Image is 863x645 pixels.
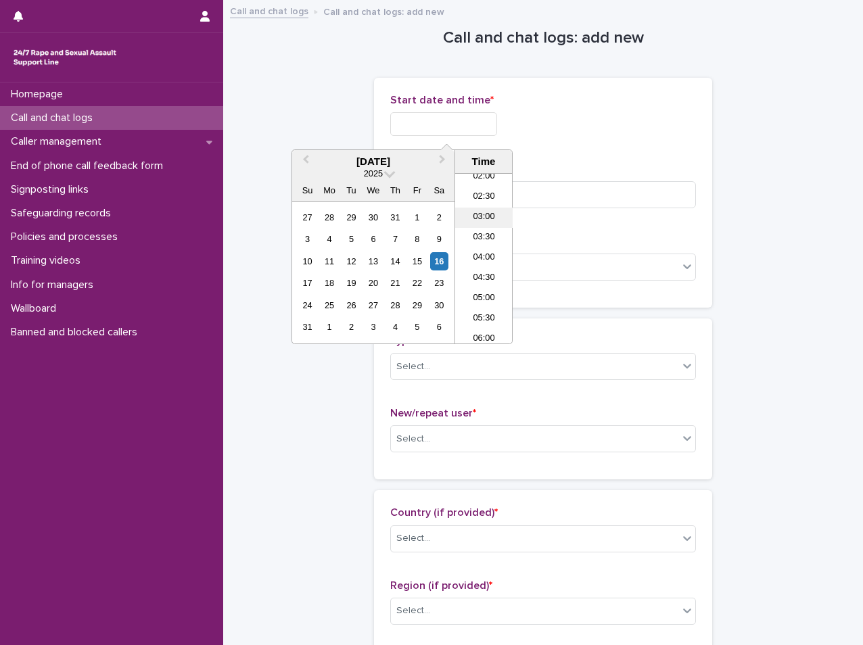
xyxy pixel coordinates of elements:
[430,252,448,270] div: Choose Saturday, August 16th, 2025
[364,252,382,270] div: Choose Wednesday, August 13th, 2025
[5,112,103,124] p: Call and chat logs
[386,296,404,314] div: Choose Thursday, August 28th, 2025
[408,252,426,270] div: Choose Friday, August 15th, 2025
[386,181,404,199] div: Th
[320,230,338,248] div: Choose Monday, August 4th, 2025
[390,580,492,591] span: Region (if provided)
[342,230,360,248] div: Choose Tuesday, August 5th, 2025
[455,228,513,248] li: 03:30
[323,3,444,18] p: Call and chat logs: add new
[374,28,712,48] h1: Call and chat logs: add new
[298,252,317,270] div: Choose Sunday, August 10th, 2025
[455,329,513,350] li: 06:00
[430,296,448,314] div: Choose Saturday, August 30th, 2025
[386,252,404,270] div: Choose Thursday, August 14th, 2025
[364,181,382,199] div: We
[386,274,404,292] div: Choose Thursday, August 21st, 2025
[342,296,360,314] div: Choose Tuesday, August 26th, 2025
[298,296,317,314] div: Choose Sunday, August 24th, 2025
[5,279,104,291] p: Info for managers
[294,151,315,173] button: Previous Month
[430,230,448,248] div: Choose Saturday, August 9th, 2025
[455,289,513,309] li: 05:00
[342,252,360,270] div: Choose Tuesday, August 12th, 2025
[298,274,317,292] div: Choose Sunday, August 17th, 2025
[364,274,382,292] div: Choose Wednesday, August 20th, 2025
[396,604,430,618] div: Select...
[5,231,129,243] p: Policies and processes
[364,296,382,314] div: Choose Wednesday, August 27th, 2025
[386,230,404,248] div: Choose Thursday, August 7th, 2025
[320,274,338,292] div: Choose Monday, August 18th, 2025
[430,181,448,199] div: Sa
[342,318,360,336] div: Choose Tuesday, September 2nd, 2025
[364,230,382,248] div: Choose Wednesday, August 6th, 2025
[5,183,99,196] p: Signposting links
[390,507,498,518] span: Country (if provided)
[386,318,404,336] div: Choose Thursday, September 4th, 2025
[390,408,476,419] span: New/repeat user
[5,326,148,339] p: Banned and blocked callers
[5,254,91,267] p: Training videos
[430,208,448,226] div: Choose Saturday, August 2nd, 2025
[386,208,404,226] div: Choose Thursday, July 31st, 2025
[364,168,383,178] span: 2025
[455,309,513,329] li: 05:30
[298,208,317,226] div: Choose Sunday, July 27th, 2025
[320,296,338,314] div: Choose Monday, August 25th, 2025
[5,135,112,148] p: Caller management
[5,207,122,220] p: Safeguarding records
[320,181,338,199] div: Mo
[5,302,67,315] p: Wallboard
[430,318,448,336] div: Choose Saturday, September 6th, 2025
[455,208,513,228] li: 03:00
[320,252,338,270] div: Choose Monday, August 11th, 2025
[298,318,317,336] div: Choose Sunday, August 31st, 2025
[320,208,338,226] div: Choose Monday, July 28th, 2025
[430,274,448,292] div: Choose Saturday, August 23rd, 2025
[390,95,494,105] span: Start date and time
[433,151,454,173] button: Next Month
[5,88,74,101] p: Homepage
[342,208,360,226] div: Choose Tuesday, July 29th, 2025
[298,181,317,199] div: Su
[459,156,509,168] div: Time
[455,248,513,268] li: 04:00
[364,208,382,226] div: Choose Wednesday, July 30th, 2025
[296,206,450,338] div: month 2025-08
[408,296,426,314] div: Choose Friday, August 29th, 2025
[408,318,426,336] div: Choose Friday, September 5th, 2025
[455,268,513,289] li: 04:30
[396,531,430,546] div: Select...
[408,230,426,248] div: Choose Friday, August 8th, 2025
[396,432,430,446] div: Select...
[342,274,360,292] div: Choose Tuesday, August 19th, 2025
[408,208,426,226] div: Choose Friday, August 1st, 2025
[364,318,382,336] div: Choose Wednesday, September 3rd, 2025
[298,230,317,248] div: Choose Sunday, August 3rd, 2025
[292,156,454,168] div: [DATE]
[5,160,174,172] p: End of phone call feedback form
[320,318,338,336] div: Choose Monday, September 1st, 2025
[396,360,430,374] div: Select...
[11,44,119,71] img: rhQMoQhaT3yELyF149Cw
[230,3,308,18] a: Call and chat logs
[455,187,513,208] li: 02:30
[455,167,513,187] li: 02:00
[342,181,360,199] div: Tu
[408,181,426,199] div: Fr
[408,274,426,292] div: Choose Friday, August 22nd, 2025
